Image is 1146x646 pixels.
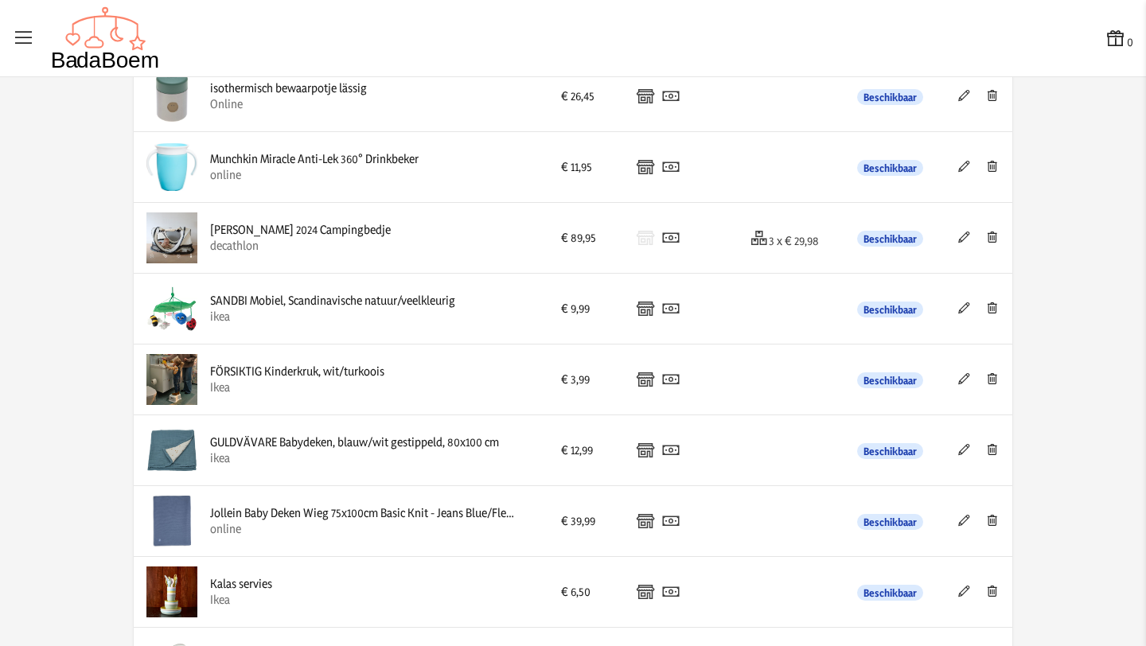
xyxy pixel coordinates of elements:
[210,80,367,96] div: isothermisch bewaarpotje lässig
[210,293,455,309] div: SANDBI Mobiel, Scandinavische natuur/veelkleurig
[210,238,391,254] div: decathlon
[857,231,923,247] span: Beschikbaar
[210,505,516,521] div: Jollein Baby Deken Wieg 75x100cm Basic Knit - Jeans Blue/Fleece
[561,230,610,246] div: € 89,95
[210,151,419,167] div: Munchkin Miracle Anti-Lek 360° Drinkbeker
[210,309,455,325] div: ikea
[857,372,923,388] span: Beschikbaar
[561,159,610,175] div: € 11,95
[857,443,923,459] span: Beschikbaar
[561,584,610,600] div: € 6,50
[210,592,272,608] div: Ikea
[210,521,516,537] div: online
[561,513,610,529] div: € 39,99
[561,88,610,104] div: € 26,45
[210,167,419,183] div: online
[1105,27,1133,50] button: 0
[857,89,923,105] span: Beschikbaar
[51,6,160,70] img: Badaboem
[210,450,499,466] div: ikea
[750,225,832,251] div: 3 x € 29,98
[857,514,923,530] span: Beschikbaar
[210,222,391,238] div: [PERSON_NAME] 2024 Campingbedje
[857,160,923,176] span: Beschikbaar
[561,301,610,317] div: € 9,99
[210,96,367,112] div: Online
[561,372,610,387] div: € 3,99
[210,434,499,450] div: GULDVÄVARE Babydeken, blauw/wit gestippeld, 80x100 cm
[210,364,384,379] div: FÖRSIKTIG Kinderkruk, wit/turkoois
[857,302,923,317] span: Beschikbaar
[561,442,610,458] div: € 12,99
[210,576,272,592] div: Kalas servies
[857,585,923,601] span: Beschikbaar
[210,379,384,395] div: Ikea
